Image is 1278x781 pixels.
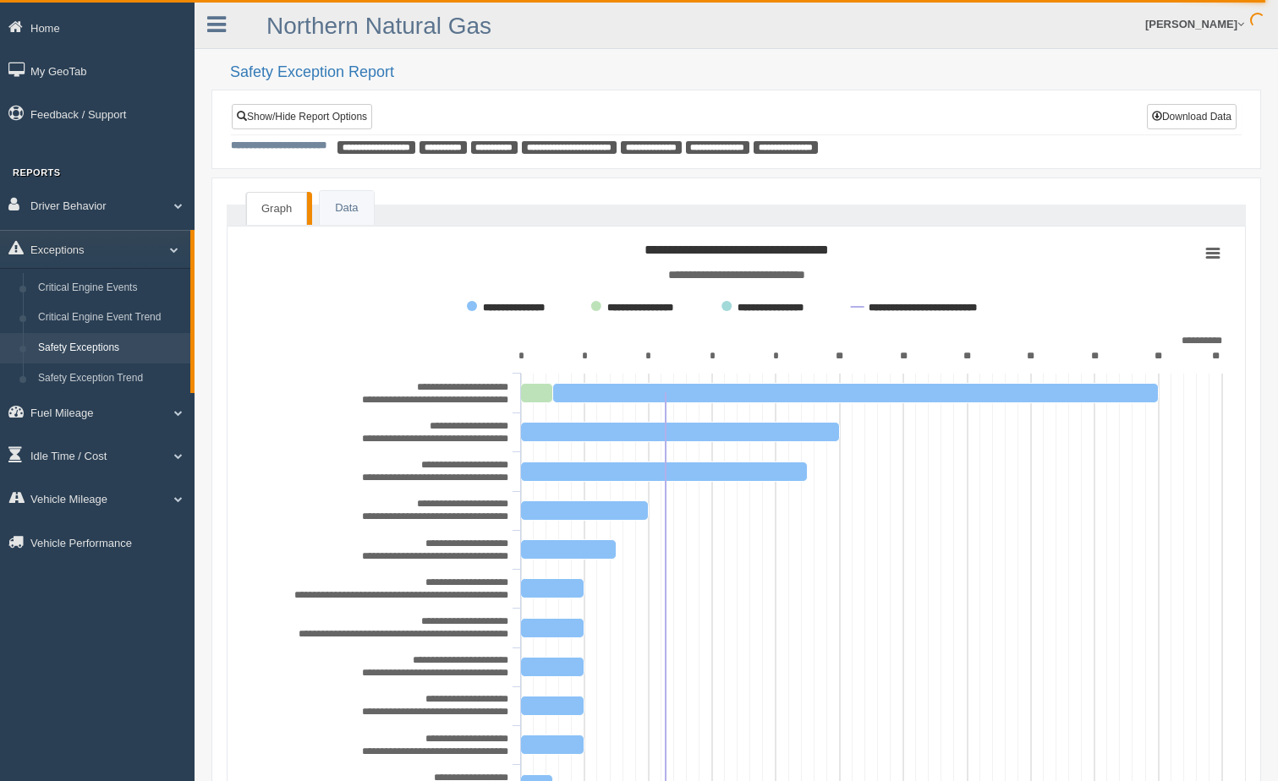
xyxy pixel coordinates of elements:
a: Data [320,191,373,226]
a: Safety Exception Trend [30,363,190,394]
a: Critical Engine Events [30,273,190,303]
a: Graph [246,192,307,226]
a: Northern Natural Gas [266,13,491,39]
a: Safety Exceptions [30,333,190,363]
button: Download Data [1147,104,1237,129]
a: Critical Engine Event Trend [30,303,190,333]
a: Show/Hide Report Options [232,104,372,129]
h2: Safety Exception Report [230,64,1261,81]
